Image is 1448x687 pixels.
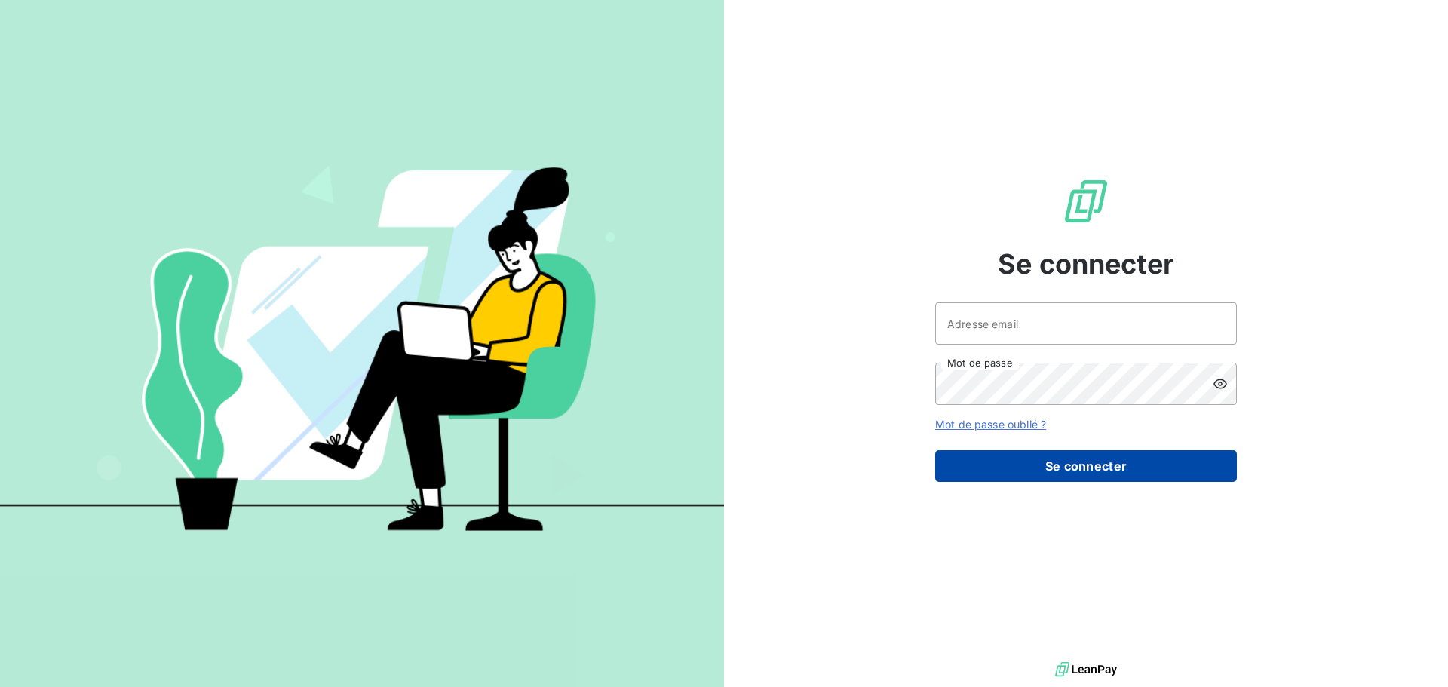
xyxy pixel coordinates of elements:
[1055,658,1117,681] img: logo
[935,450,1237,482] button: Se connecter
[998,244,1174,284] span: Se connecter
[1062,177,1110,225] img: Logo LeanPay
[935,418,1046,431] a: Mot de passe oublié ?
[935,302,1237,345] input: placeholder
